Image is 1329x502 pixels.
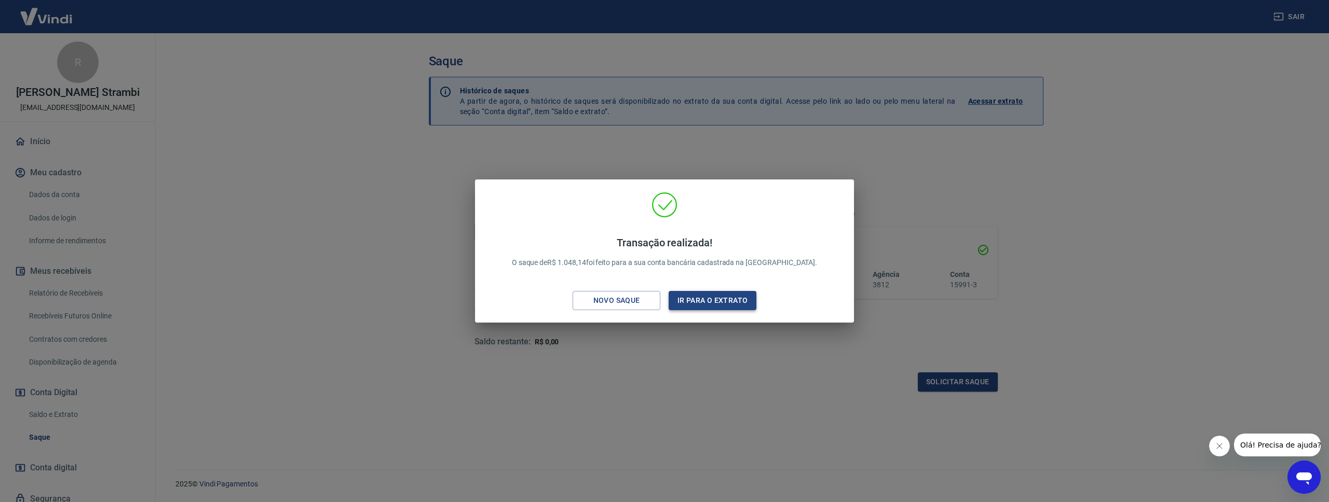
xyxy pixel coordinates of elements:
[573,291,660,310] button: Novo saque
[512,236,818,268] p: O saque de R$ 1.048,14 foi feito para a sua conta bancária cadastrada na [GEOGRAPHIC_DATA].
[1234,434,1321,456] iframe: Mensagem da empresa
[1209,436,1230,456] iframe: Fechar mensagem
[669,291,756,310] button: Ir para o extrato
[512,236,818,249] h4: Transação realizada!
[6,7,87,16] span: Olá! Precisa de ajuda?
[581,294,653,307] div: Novo saque
[1287,461,1321,494] iframe: Botão para abrir a janela de mensagens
